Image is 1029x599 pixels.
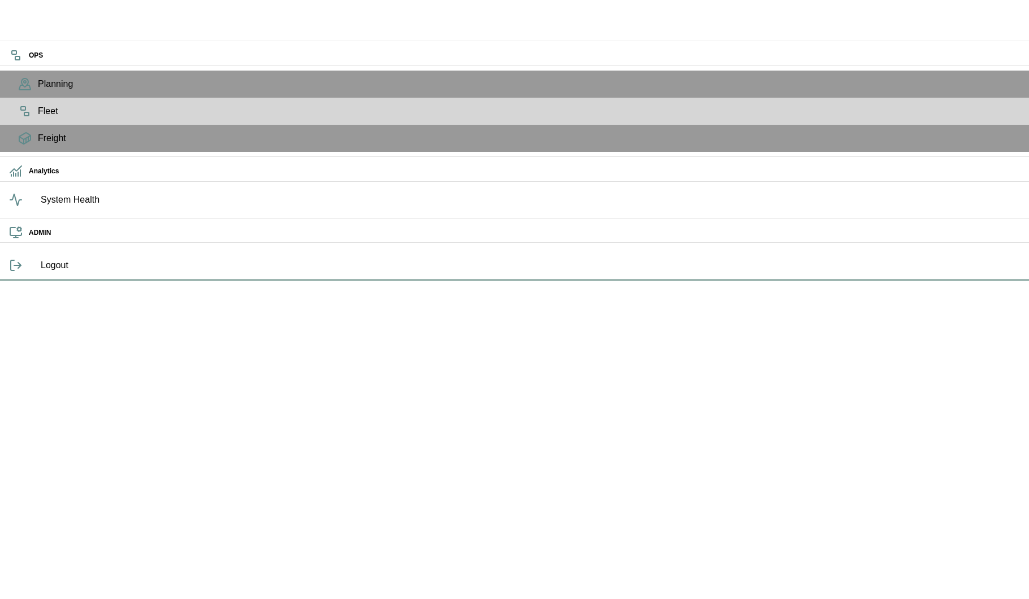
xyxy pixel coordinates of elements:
[29,228,1020,238] h6: ADMIN
[41,259,1020,272] span: Logout
[29,50,1020,61] h6: OPS
[38,104,1020,118] span: Fleet
[29,166,1020,177] h6: Analytics
[38,77,1020,91] span: Planning
[38,132,1020,145] span: Freight
[41,193,1020,207] span: System Health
